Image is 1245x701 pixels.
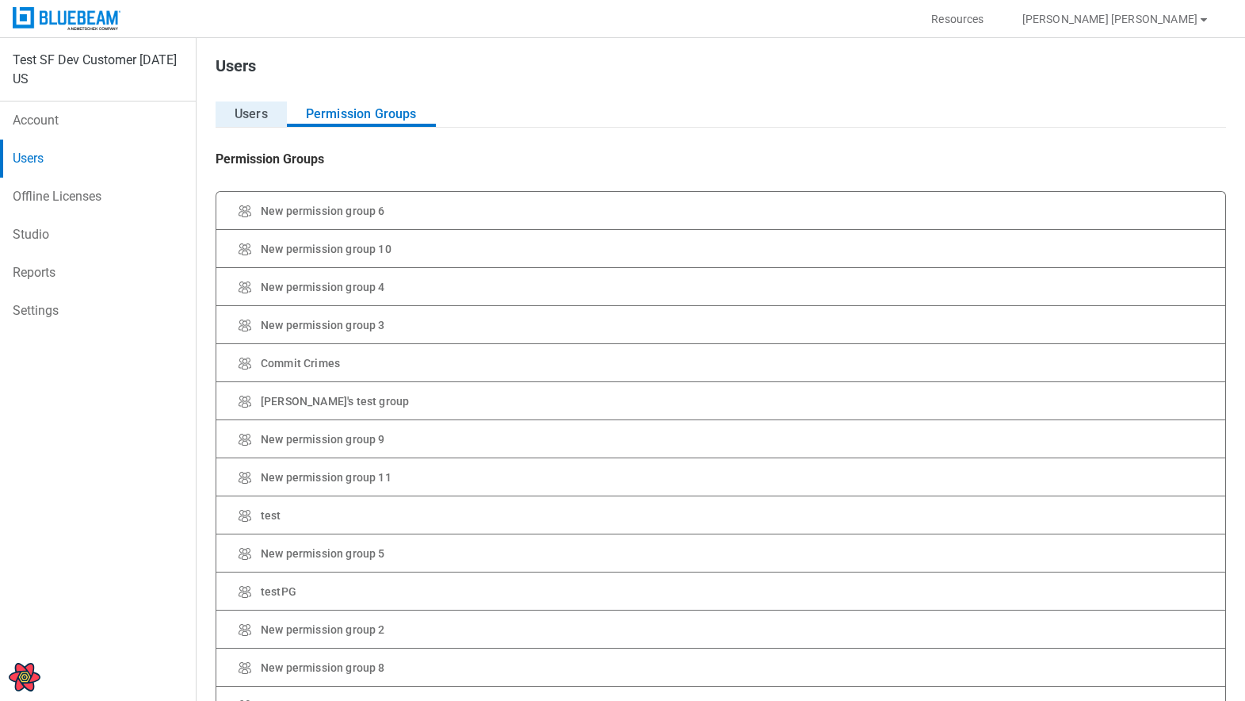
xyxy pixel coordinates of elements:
div: New permission group 8 [261,660,385,676]
div: test [261,508,281,523]
button: Users [216,102,287,127]
div: New permission group 6 [261,203,385,219]
img: Bluebeam, Inc. [13,7,120,30]
h2: Permission Groups [216,151,324,168]
div: New permission group 11 [261,469,391,485]
div: Commit Crimes [261,355,340,371]
div: New permission group 4 [261,279,385,295]
div: New permission group 3 [261,317,385,333]
h1: Users [216,57,256,82]
button: [PERSON_NAME] [PERSON_NAME] [1003,6,1229,32]
div: New permission group 2 [261,622,385,638]
div: New permission group 10 [261,241,391,257]
button: Permission Groups [287,102,436,127]
div: New permission group 5 [261,546,385,561]
div: [PERSON_NAME]'s test group [261,393,409,409]
div: testPG [261,584,296,599]
div: New permission group 9 [261,431,385,447]
button: Open React Query Devtools [9,661,40,693]
button: Resources [912,6,1002,32]
div: Test SF Dev Customer [DATE] US [13,51,183,89]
